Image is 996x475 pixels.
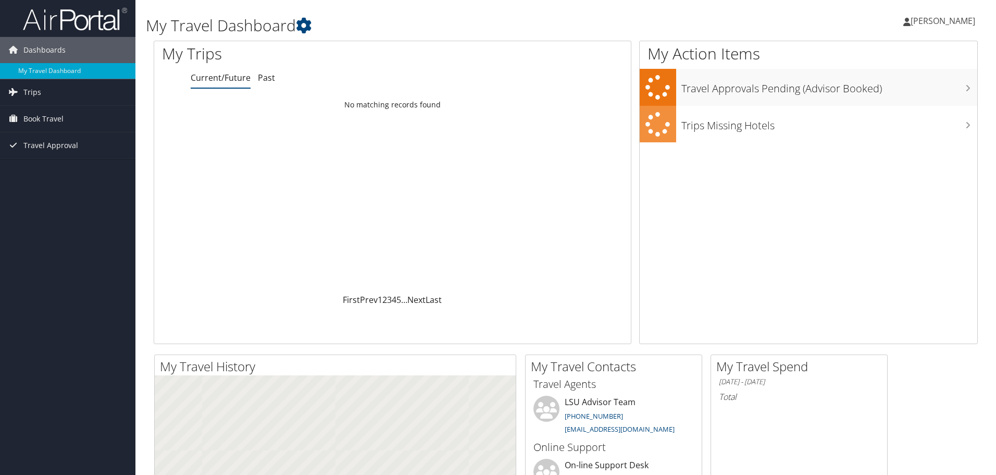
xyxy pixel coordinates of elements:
span: Travel Approval [23,132,78,159]
h3: Travel Approvals Pending (Advisor Booked) [681,76,977,96]
a: 3 [387,294,392,306]
span: Trips [23,79,41,105]
span: … [401,294,407,306]
h1: My Action Items [640,43,977,65]
h6: [DATE] - [DATE] [719,377,879,387]
a: 5 [396,294,401,306]
a: [PHONE_NUMBER] [565,411,623,421]
a: Past [258,72,275,83]
h3: Trips Missing Hotels [681,113,977,133]
span: [PERSON_NAME] [911,15,975,27]
a: [EMAIL_ADDRESS][DOMAIN_NAME] [565,424,675,434]
span: Book Travel [23,106,64,132]
td: No matching records found [154,95,631,114]
a: Prev [360,294,378,306]
a: 4 [392,294,396,306]
a: Trips Missing Hotels [640,106,977,143]
h3: Online Support [533,440,694,455]
h2: My Travel History [160,358,516,375]
a: [PERSON_NAME] [903,5,986,36]
h2: My Travel Spend [716,358,887,375]
a: Current/Future [191,72,251,83]
h3: Travel Agents [533,377,694,392]
a: Next [407,294,426,306]
li: LSU Advisor Team [528,396,699,439]
a: First [343,294,360,306]
a: Travel Approvals Pending (Advisor Booked) [640,69,977,106]
h1: My Travel Dashboard [146,15,706,36]
h2: My Travel Contacts [531,358,702,375]
h1: My Trips [162,43,425,65]
a: 1 [378,294,382,306]
a: Last [426,294,442,306]
span: Dashboards [23,37,66,63]
img: airportal-logo.png [23,7,127,31]
a: 2 [382,294,387,306]
h6: Total [719,391,879,403]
